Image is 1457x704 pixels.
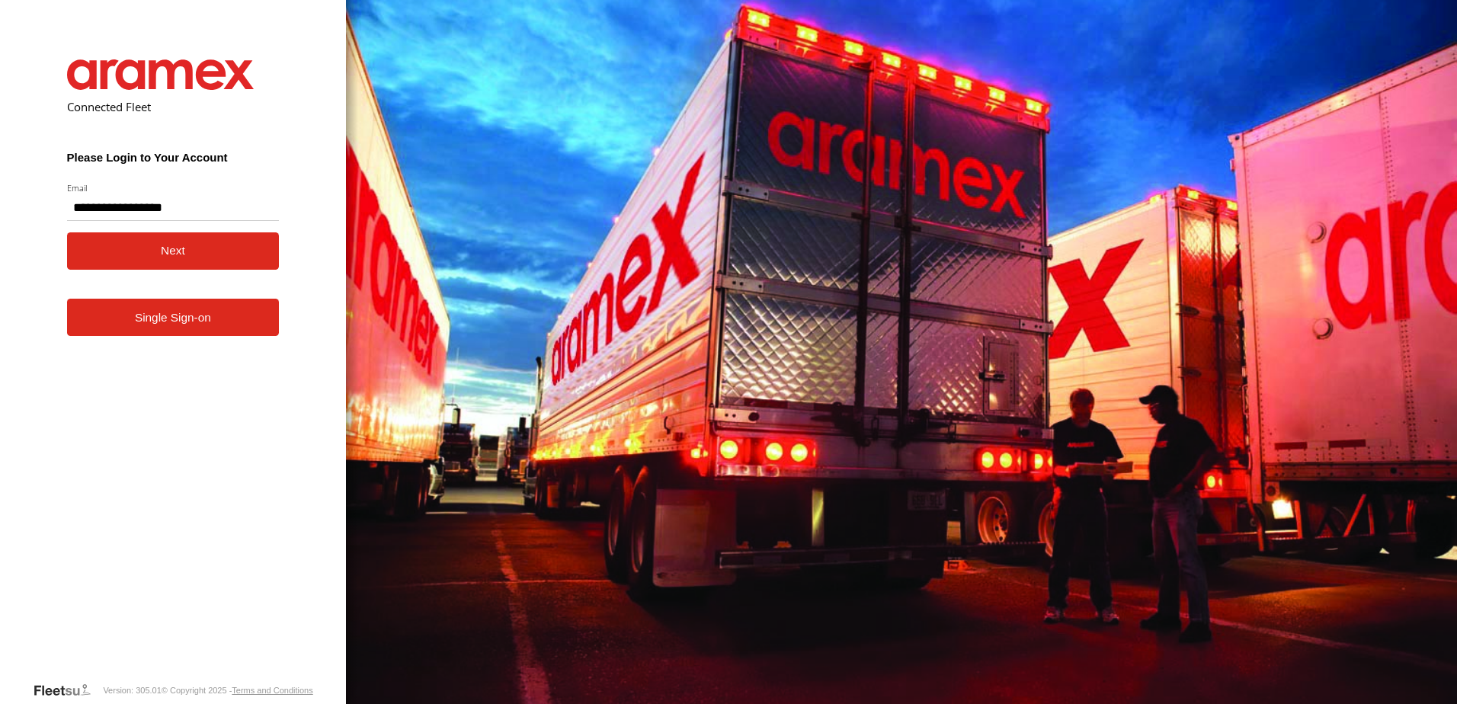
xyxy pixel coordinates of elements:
[162,686,313,695] div: © Copyright 2025 -
[103,686,161,695] div: Version: 305.01
[67,182,280,194] label: Email
[67,232,280,270] button: Next
[67,99,280,114] h2: Connected Fleet
[67,59,255,90] img: Aramex
[67,299,280,336] a: Single Sign-on
[232,686,312,695] a: Terms and Conditions
[33,683,103,698] a: Visit our Website
[67,151,280,164] h3: Please Login to Your Account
